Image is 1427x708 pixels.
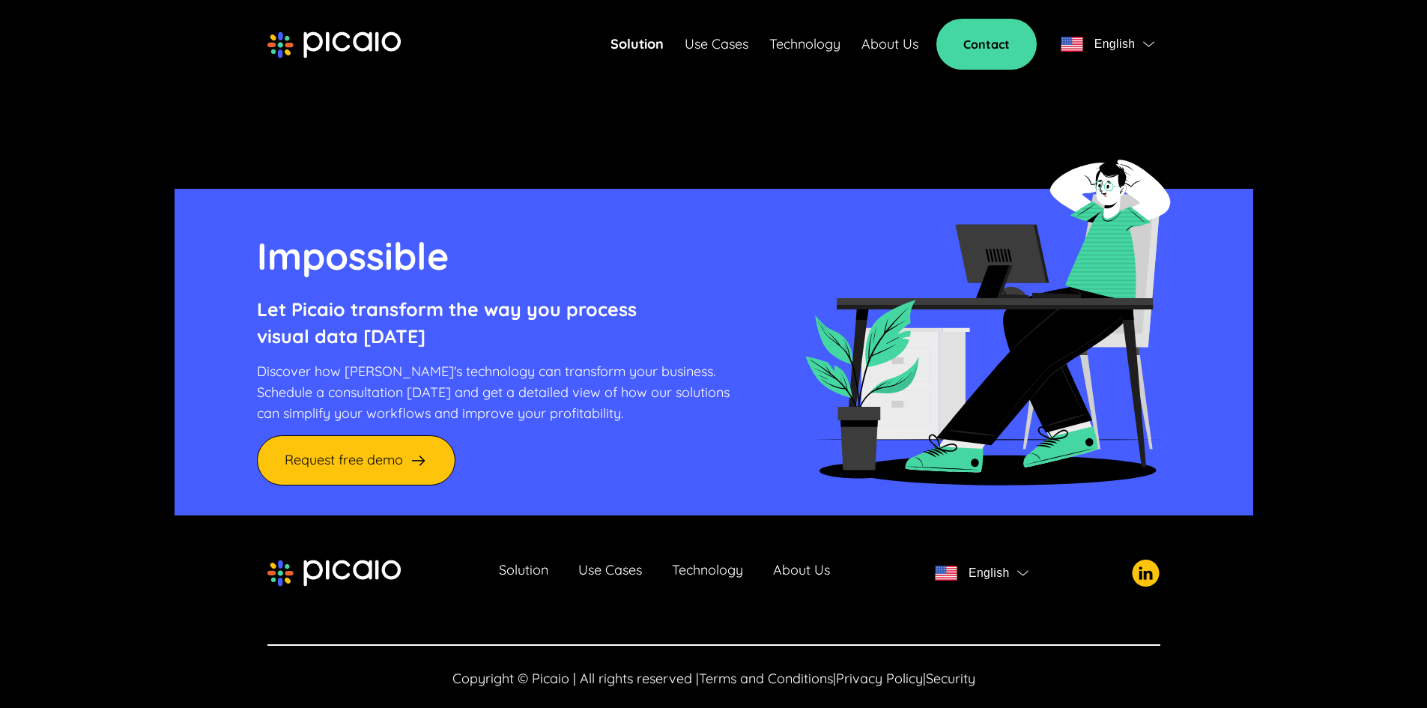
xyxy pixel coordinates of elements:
span: Copyright © Picaio | All rights reserved | [452,670,699,687]
img: cta-desktop-img [804,137,1171,485]
a: About Us [773,563,830,584]
img: flag [935,566,957,581]
span: English [1094,34,1136,55]
span: | [833,670,836,687]
p: Let Picaio transform the way you process visual data [DATE] [257,296,730,350]
a: Use Cases [685,34,748,55]
img: flag [1061,37,1083,52]
a: Privacy Policy [836,670,923,687]
a: Contact [936,19,1037,70]
a: Technology [672,563,743,584]
span: Impossible [257,232,449,279]
img: picaio-socal-logo [1132,560,1160,587]
a: Use Cases [578,563,642,584]
img: arrow-right [409,451,428,470]
a: Terms and Conditions [699,670,833,687]
img: picaio-logo [267,560,401,587]
span: | [923,670,926,687]
a: Technology [769,34,840,55]
a: Request free demo [257,435,455,485]
a: Solution [611,34,664,55]
button: flagEnglishflag [929,558,1034,588]
img: flag [1143,41,1154,47]
a: About Us [861,34,918,55]
button: flagEnglishflag [1055,29,1160,59]
span: English [969,563,1010,584]
p: Discover how [PERSON_NAME]'s technology can transform your business. Schedule a consultation [DAT... [257,361,730,424]
a: Security [926,670,975,687]
img: picaio-logo [267,31,401,58]
img: flag [1017,570,1028,576]
a: Solution [499,563,548,584]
